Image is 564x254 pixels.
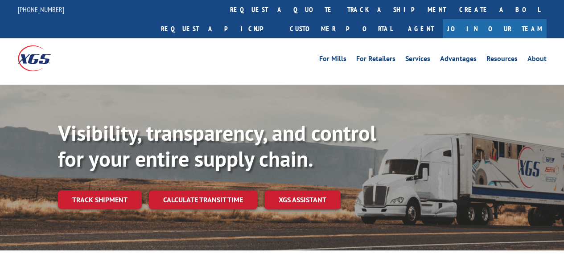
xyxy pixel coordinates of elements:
a: Services [405,55,430,65]
a: Resources [486,55,518,65]
b: Visibility, transparency, and control for your entire supply chain. [58,119,376,172]
a: Track shipment [58,190,142,209]
a: Customer Portal [283,19,399,38]
a: About [527,55,547,65]
a: Request a pickup [154,19,283,38]
a: For Mills [319,55,346,65]
a: For Retailers [356,55,395,65]
a: [PHONE_NUMBER] [18,5,64,14]
a: Join Our Team [443,19,547,38]
a: Agent [399,19,443,38]
a: Advantages [440,55,477,65]
a: XGS ASSISTANT [264,190,341,209]
a: Calculate transit time [149,190,257,209]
